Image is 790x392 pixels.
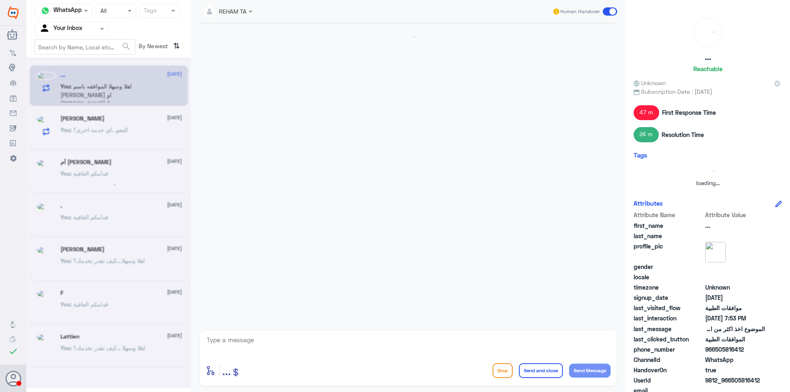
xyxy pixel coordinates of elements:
span: signup_date [634,293,704,302]
div: loading... [102,177,116,192]
span: null [705,273,765,281]
img: yourInbox.svg [39,23,51,35]
span: loading... [696,179,720,186]
span: locale [634,273,704,281]
span: Resolution Time [662,130,704,139]
span: الموافقات الطبية [705,335,765,343]
h5: ... [705,53,711,62]
span: 47 m [634,105,659,120]
span: موافقات الطبية [705,304,765,312]
div: Tags [142,6,157,16]
span: By Newest [135,39,170,56]
div: loading... [696,20,720,44]
img: whatsapp.png [39,5,51,17]
img: picture [705,242,726,262]
h6: Attributes [634,199,663,207]
span: 2025-09-11T16:53:00.913Z [705,314,765,322]
span: Unknown [705,283,765,292]
h6: Reachable [693,65,723,72]
span: Attribute Value [705,211,765,219]
span: ChannelId [634,355,704,364]
span: Human Handover [560,8,600,15]
button: ... [222,361,231,380]
span: search [121,42,131,51]
span: last_interaction [634,314,704,322]
span: UserId [634,376,704,385]
span: First Response Time [662,108,716,117]
span: Attribute Name [634,211,704,219]
span: true [705,366,765,374]
span: الموضوع اخذ اكثر من المعقول! [705,325,765,333]
button: Avatar [5,371,21,386]
span: 24 m [634,127,659,142]
i: check [8,346,18,356]
span: 2025-05-26T10:03:38.549Z [705,293,765,302]
span: 9812_966505816412 [705,376,765,385]
button: Drop [493,363,513,378]
i: ⇅ [173,39,180,53]
span: null [705,262,765,271]
span: gender [634,262,704,271]
span: last_clicked_button [634,335,704,343]
span: last_message [634,325,704,333]
span: Unknown [634,79,666,87]
button: search [121,40,131,53]
span: profile_pic [634,242,704,261]
span: first_name [634,221,704,230]
span: HandoverOn [634,366,704,374]
img: Widebot Logo [8,6,19,19]
div: loading... [636,164,780,179]
span: ... [222,363,231,378]
span: 2 [705,355,765,364]
span: timezone [634,283,704,292]
button: Send and close [519,363,563,378]
button: Send Message [569,364,611,378]
span: phone_number [634,345,704,354]
span: last_visited_flow [634,304,704,312]
span: ... [705,221,765,230]
input: Search by Name, Local etc… [35,39,135,54]
h6: Tags [634,151,647,159]
span: Subscription Date : [DATE] [634,87,782,96]
span: 966505816412 [705,345,765,354]
span: last_name [634,232,704,240]
div: loading... [201,30,615,44]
